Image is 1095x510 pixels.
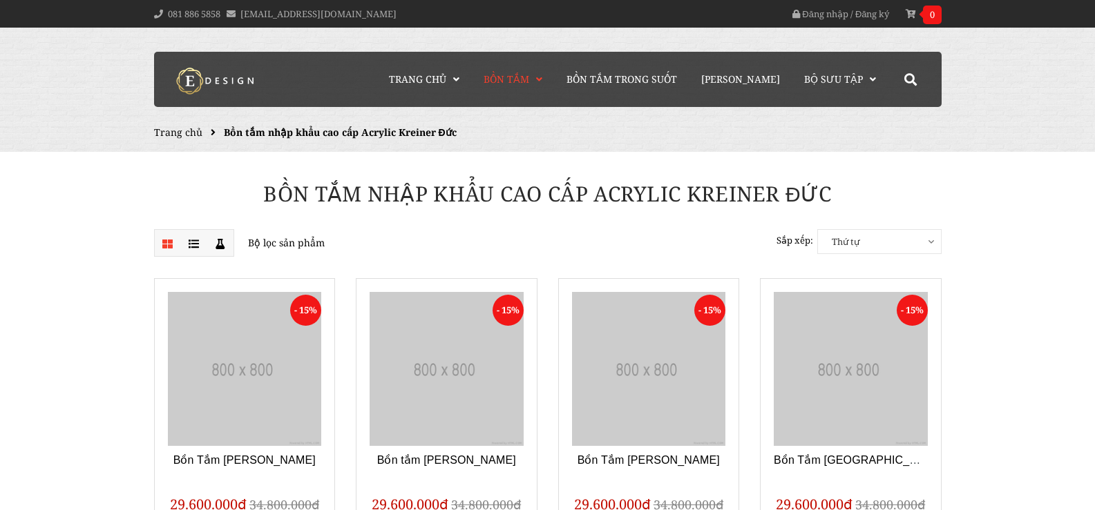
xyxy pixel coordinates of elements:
img: logo Kreiner Germany - Edesign Interior [164,67,268,95]
a: Bộ Sưu Tập [794,52,886,107]
a: [PERSON_NAME] [691,52,790,107]
span: - 15% [290,295,321,326]
span: - 15% [897,295,928,326]
span: Thứ tự [818,230,941,253]
span: [PERSON_NAME] [701,72,780,86]
span: Bồn Tắm [484,72,529,86]
span: - 15% [493,295,524,326]
p: Bộ lọc sản phẩm [154,229,537,257]
a: Bồn Tắm [PERSON_NAME] [578,454,720,466]
span: Trang chủ [389,72,446,86]
span: Bồn tắm nhập khẩu cao cấp Acrylic Kreiner Đức [224,126,457,139]
a: Bồn Tắm [PERSON_NAME] [173,454,316,466]
span: 0 [923,6,942,24]
span: Bộ Sưu Tập [804,72,863,86]
a: Bồn Tắm [GEOGRAPHIC_DATA] [774,454,941,466]
a: Trang chủ [154,126,202,139]
span: Bồn Tắm Trong Suốt [566,72,677,86]
a: 081 886 5858 [168,8,220,20]
a: Bồn Tắm [473,52,553,107]
a: [EMAIL_ADDRESS][DOMAIN_NAME] [240,8,397,20]
label: Sắp xếp: [777,229,813,252]
a: Trang chủ [379,52,470,107]
span: - 15% [694,295,725,326]
a: Bồn tắm [PERSON_NAME] [377,454,516,466]
a: Bồn Tắm Trong Suốt [556,52,687,107]
span: / [850,8,853,20]
h1: Bồn tắm nhập khẩu cao cấp Acrylic Kreiner Đức [144,179,952,208]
